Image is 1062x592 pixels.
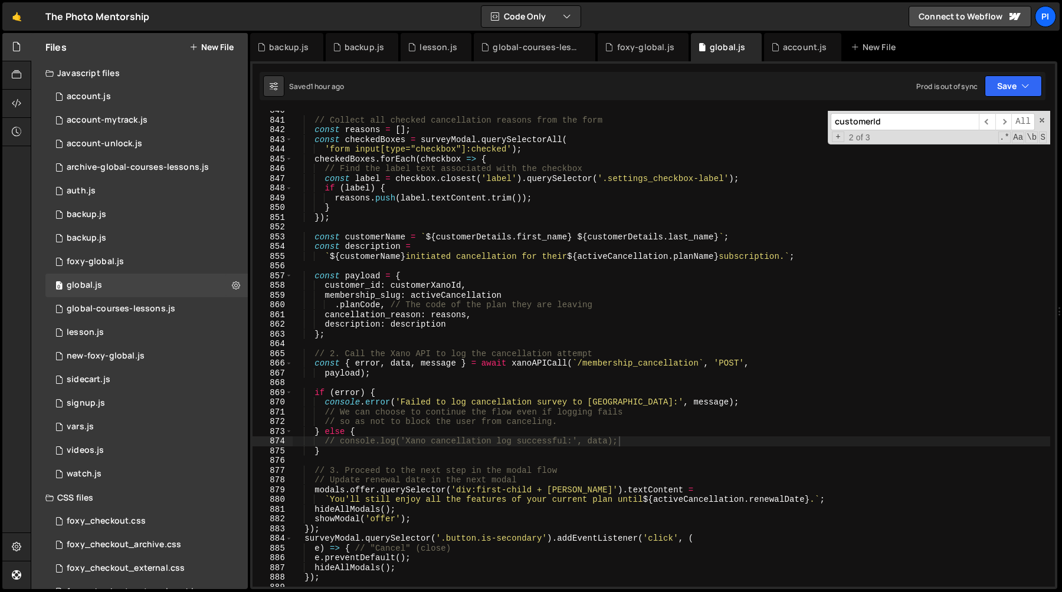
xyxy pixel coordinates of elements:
div: 875 [253,446,293,456]
div: 876 [253,456,293,466]
button: New File [189,42,234,52]
div: 841 [253,116,293,126]
div: lesson.js [67,327,104,338]
input: Search for [831,113,979,130]
div: 13533/38628.js [45,108,248,132]
div: 870 [253,397,293,407]
div: Saved [289,81,344,91]
div: 13533/43446.js [45,368,248,392]
div: 873 [253,427,293,437]
div: global.js [710,41,745,53]
div: 883 [253,524,293,534]
div: New File [851,41,900,53]
div: 13533/43968.js [45,156,248,179]
div: 852 [253,222,293,232]
div: 884 [253,534,293,544]
div: foxy-global.js [617,41,674,53]
div: 13533/41206.js [45,132,248,156]
div: 885 [253,544,293,554]
div: backup.js [67,233,106,244]
div: 879 [253,485,293,495]
div: 1 hour ago [310,81,345,91]
div: 872 [253,417,293,427]
span: 0 [55,282,63,291]
button: Code Only [481,6,581,27]
div: 13533/40053.js [45,344,248,368]
div: 862 [253,320,293,330]
div: 858 [253,281,293,291]
div: 843 [253,135,293,145]
div: 871 [253,407,293,417]
div: foxy_checkout_external.css [67,563,185,574]
div: new-foxy-global.js [67,351,145,361]
div: 13533/35364.js [45,392,248,415]
div: 867 [253,369,293,379]
div: 842 [253,125,293,135]
div: 863 [253,330,293,340]
div: sidecart.js [67,374,110,385]
div: lesson.js [419,41,457,53]
div: backup.js [67,209,106,220]
div: 13533/35292.js [45,297,248,321]
div: 13533/38978.js [45,415,248,439]
span: Alt-Enter [1011,113,1035,130]
div: foxy_checkout_archive.css [67,540,181,550]
div: 859 [253,291,293,301]
div: 847 [253,174,293,184]
div: 865 [253,349,293,359]
div: 880 [253,495,293,505]
div: account.js [783,41,827,53]
div: 887 [253,563,293,573]
div: 13533/45030.js [45,226,248,250]
div: 13533/38747.css [45,557,248,580]
div: 864 [253,339,293,349]
div: 866 [253,359,293,369]
div: 882 [253,514,293,524]
div: 13533/38527.js [45,462,248,486]
div: foxy-global.js [67,256,124,267]
button: Save [985,75,1042,97]
div: 840 [253,106,293,116]
div: 861 [253,310,293,320]
div: 845 [253,154,293,165]
div: 857 [253,271,293,281]
div: 13533/35472.js [45,321,248,344]
span: RegExp Search [998,131,1011,143]
div: 13533/44030.css [45,533,248,557]
div: 849 [253,193,293,203]
div: account-mytrack.js [67,115,147,126]
h2: Files [45,41,67,54]
div: 848 [253,183,293,193]
div: foxy_checkout.css [67,516,146,527]
span: CaseSensitive Search [1012,131,1024,143]
div: 860 [253,300,293,310]
div: 854 [253,242,293,252]
a: Connect to Webflow [909,6,1031,27]
div: 13533/34220.js [45,85,248,108]
div: 869 [253,388,293,398]
a: Pi [1035,6,1056,27]
div: vars.js [67,422,94,432]
div: archive-global-courses-lessons.js [67,162,209,173]
span: ​ [979,113,995,130]
div: 13533/39483.js [45,274,248,297]
div: 877 [253,466,293,476]
div: backup.js [345,41,384,53]
div: 846 [253,164,293,174]
div: 856 [253,261,293,271]
div: account-unlock.js [67,139,142,149]
div: 850 [253,203,293,213]
div: auth.js [67,186,96,196]
div: CSS files [31,486,248,509]
a: 🤙 [2,2,31,31]
div: global-courses-lessons.js [493,41,581,53]
span: 2 of 3 [844,133,875,143]
div: 844 [253,144,293,154]
div: 13533/34219.js [45,250,248,274]
div: signup.js [67,398,105,409]
div: 888 [253,573,293,583]
div: 13533/38507.css [45,509,248,533]
div: global.js [67,280,102,291]
div: global-courses-lessons.js [67,304,175,314]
